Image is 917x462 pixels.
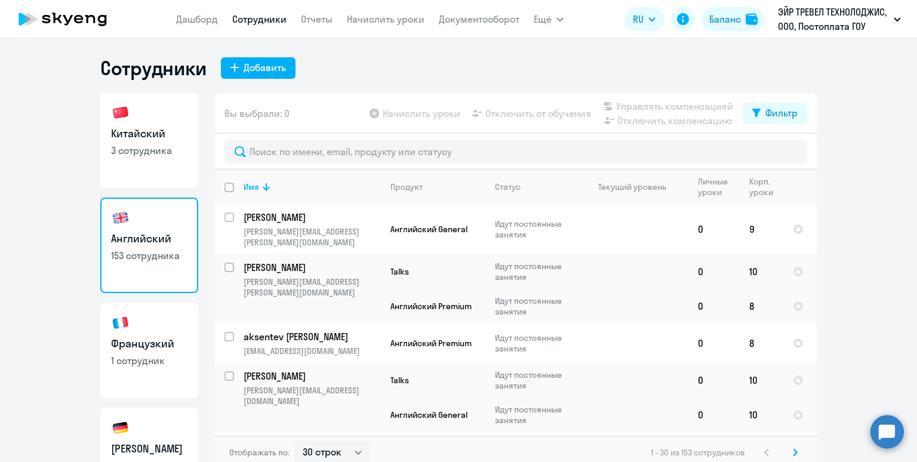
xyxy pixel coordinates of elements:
[244,330,380,343] a: aksentev [PERSON_NAME]
[688,363,740,398] td: 0
[111,441,187,457] h3: [PERSON_NAME]
[100,303,198,398] a: Французкий1 сотрудник
[740,204,783,254] td: 9
[598,181,666,192] div: Текущий уровень
[100,93,198,188] a: Китайский3 сотрудника
[688,254,740,289] td: 0
[709,12,741,26] div: Баланс
[740,398,783,432] td: 10
[100,56,207,80] h1: Сотрудники
[111,249,187,262] p: 153 сотрудника
[224,106,290,121] span: Вы выбрали: 0
[495,181,521,192] div: Статус
[390,301,472,312] span: Английский Premium
[224,140,807,164] input: Поиск по имени, email, продукту или статусу
[244,226,380,248] p: [PERSON_NAME][EMAIL_ADDRESS][PERSON_NAME][DOMAIN_NAME]
[778,5,889,33] p: ЭЙР ТРЕВЕЛ ТЕХНОЛОДЖИС, ООО, Постоплата ГОУ ТРЭВЕЛ АН ЛИМИТЕД
[229,447,290,458] span: Отображать по:
[347,13,424,25] a: Начислить уроки
[244,261,380,274] a: [PERSON_NAME]
[688,398,740,432] td: 0
[111,103,130,122] img: chinese
[244,211,379,224] p: [PERSON_NAME]
[111,231,187,247] h3: Английский
[100,198,198,293] a: Английский153 сотрудника
[740,254,783,289] td: 10
[244,369,379,383] p: [PERSON_NAME]
[740,289,783,324] td: 8
[390,224,467,235] span: Английский General
[232,13,287,25] a: Сотрудники
[740,363,783,398] td: 10
[111,354,187,367] p: 1 сотрудник
[244,261,379,274] p: [PERSON_NAME]
[244,369,380,383] a: [PERSON_NAME]
[688,324,740,363] td: 0
[702,7,765,31] button: Балансbalance
[244,211,380,224] a: [PERSON_NAME]
[111,208,130,227] img: english
[749,176,783,198] div: Корп. уроки
[221,57,296,79] button: Добавить
[111,144,187,157] p: 3 сотрудника
[495,404,577,426] p: Идут постоянные занятия
[495,332,577,354] p: Идут постоянные занятия
[495,218,577,240] p: Идут постоянные занятия
[495,261,577,282] p: Идут постоянные занятия
[111,126,187,141] h3: Китайский
[587,181,688,192] div: Текущий уровень
[244,330,379,343] p: aksentev [PERSON_NAME]
[244,60,286,75] div: Добавить
[244,346,380,356] p: [EMAIL_ADDRESS][DOMAIN_NAME]
[244,181,259,192] div: Имя
[633,12,644,26] span: RU
[740,324,783,363] td: 8
[439,13,519,25] a: Документооборот
[624,7,664,31] button: RU
[765,106,798,120] div: Фильтр
[688,204,740,254] td: 0
[495,369,577,391] p: Идут постоянные занятия
[772,5,907,33] button: ЭЙР ТРЕВЕЛ ТЕХНОЛОДЖИС, ООО, Постоплата ГОУ ТРЭВЕЛ АН ЛИМИТЕД
[390,266,409,277] span: Talks
[301,13,333,25] a: Отчеты
[495,295,577,317] p: Идут постоянные занятия
[390,375,409,386] span: Talks
[534,7,564,31] button: Ещё
[244,181,380,192] div: Имя
[111,313,130,332] img: french
[111,336,187,352] h3: Французкий
[244,276,380,298] p: [PERSON_NAME][EMAIL_ADDRESS][PERSON_NAME][DOMAIN_NAME]
[534,12,552,26] span: Ещё
[176,13,218,25] a: Дашборд
[746,13,758,25] img: balance
[698,176,739,198] div: Личные уроки
[743,103,807,124] button: Фильтр
[244,385,380,406] p: [PERSON_NAME][EMAIL_ADDRESS][DOMAIN_NAME]
[390,338,472,349] span: Английский Premium
[688,289,740,324] td: 0
[390,409,467,420] span: Английский General
[111,418,130,438] img: german
[651,447,745,458] span: 1 - 30 из 153 сотрудников
[390,181,423,192] div: Продукт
